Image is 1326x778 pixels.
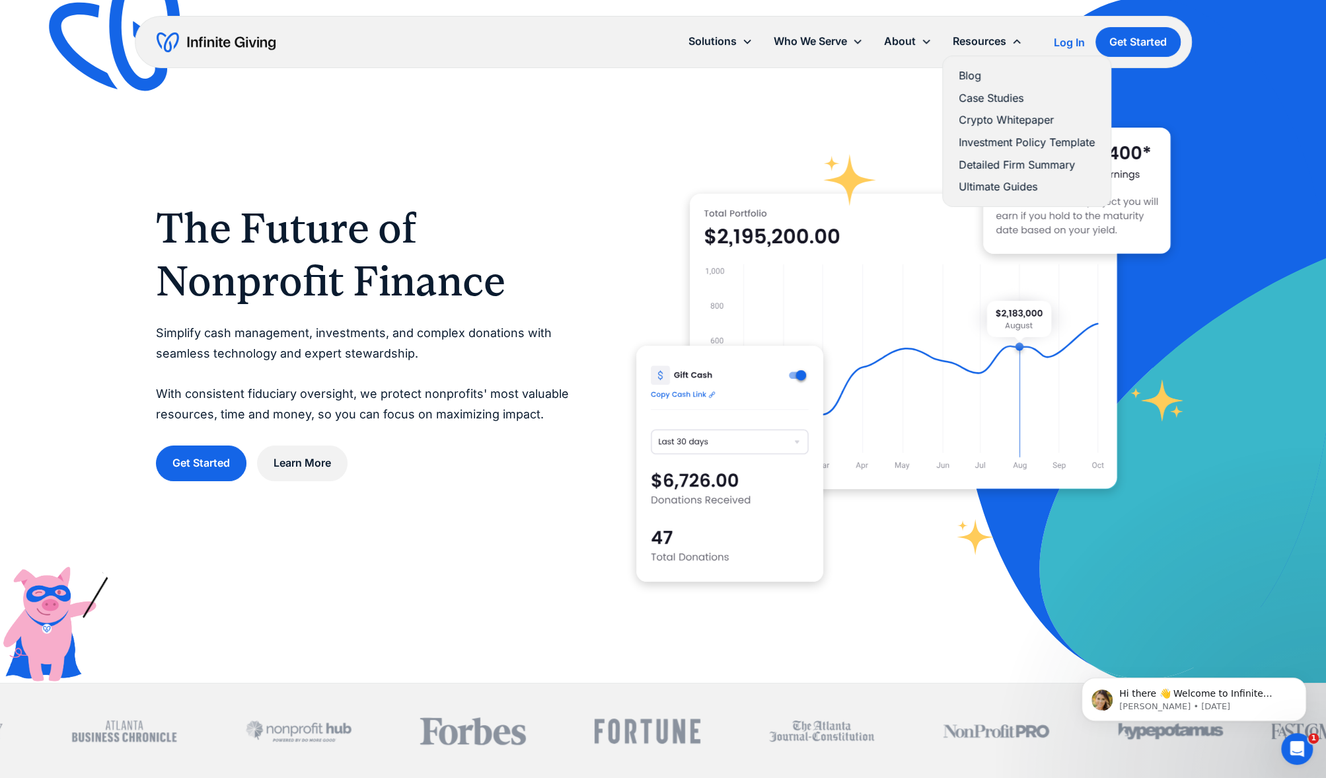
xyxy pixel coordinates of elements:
[156,323,583,424] p: Simplify cash management, investments, and complex donations with seamless technology and expert ...
[1130,379,1184,421] img: fundraising star
[156,446,246,481] a: Get Started
[636,346,823,582] img: donation software for nonprofits
[1054,37,1085,48] div: Log In
[690,194,1117,489] img: nonprofit donation platform
[959,134,1095,151] a: Investment Policy Template
[884,32,916,50] div: About
[959,67,1095,85] a: Blog
[156,202,583,307] h1: The Future of Nonprofit Finance
[873,27,942,56] div: About
[257,446,348,481] a: Learn More
[1062,650,1326,742] iframe: Intercom notifications message
[763,27,873,56] div: Who We Serve
[942,56,1111,207] nav: Resources
[774,32,847,50] div: Who We Serve
[678,27,763,56] div: Solutions
[1281,733,1313,765] iframe: Intercom live chat
[1308,733,1319,744] span: 1
[157,32,276,53] a: home
[1095,27,1181,57] a: Get Started
[953,32,1006,50] div: Resources
[959,111,1095,129] a: Crypto Whitepaper
[688,32,737,50] div: Solutions
[959,178,1095,196] a: Ultimate Guides
[959,156,1095,174] a: Detailed Firm Summary
[1054,34,1085,50] a: Log In
[942,27,1033,56] div: Resources
[959,89,1095,107] a: Case Studies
